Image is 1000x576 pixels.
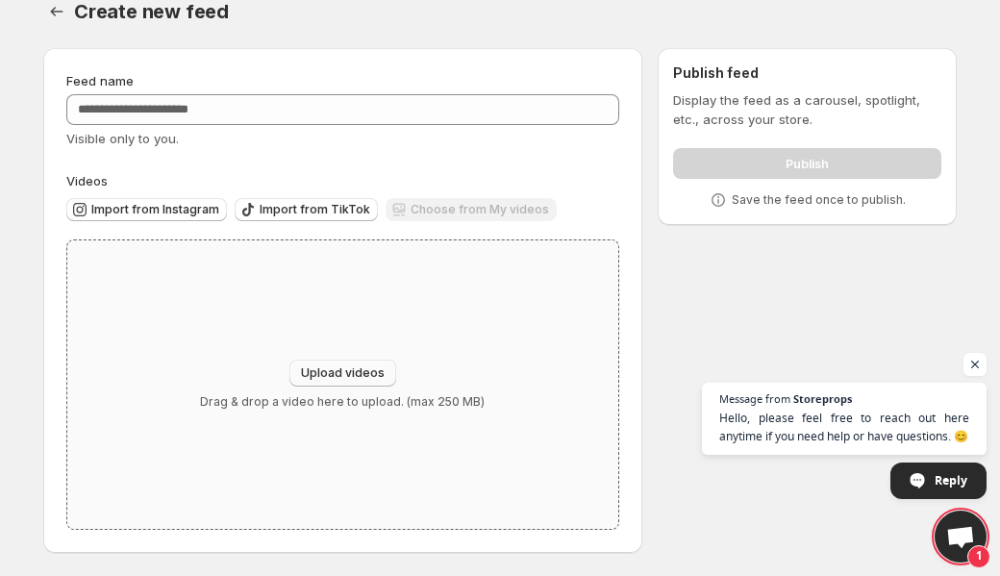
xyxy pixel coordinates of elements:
span: Storeprops [793,393,852,404]
p: Drag & drop a video here to upload. (max 250 MB) [200,394,485,410]
span: Videos [66,173,108,188]
span: Import from Instagram [91,202,219,217]
span: Hello, please feel free to reach out here anytime if you need help or have questions. 😊 [719,409,969,445]
span: Upload videos [301,365,385,381]
button: Import from TikTok [235,198,378,221]
span: 1 [967,545,990,568]
span: Import from TikTok [260,202,370,217]
span: Reply [935,463,967,497]
span: Message from [719,393,790,404]
p: Save the feed once to publish. [732,192,906,208]
div: Open chat [935,511,987,563]
h2: Publish feed [673,63,941,83]
p: Display the feed as a carousel, spotlight, etc., across your store. [673,90,941,129]
span: Feed name [66,73,134,88]
span: Visible only to you. [66,131,179,146]
button: Upload videos [289,360,396,387]
button: Import from Instagram [66,198,227,221]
